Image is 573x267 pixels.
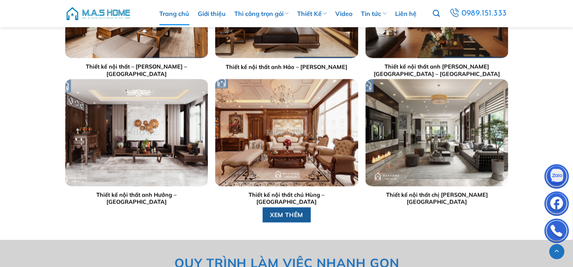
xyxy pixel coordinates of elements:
[198,2,226,25] a: Giới thiệu
[369,191,504,205] a: Thiết kế nội thất chị [PERSON_NAME][GEOGRAPHIC_DATA]
[545,166,568,189] img: Zalo
[545,193,568,216] img: Facebook
[433,5,440,22] a: Tìm kiếm
[69,63,204,77] a: Thiết kế nội thất – [PERSON_NAME] – [GEOGRAPHIC_DATA]
[69,191,204,205] a: Thiết kế nội thất anh Hưởng – [GEOGRAPHIC_DATA]
[262,207,311,222] a: XEM THÊM
[297,2,327,25] a: Thiết Kế
[270,209,303,219] span: XEM THÊM
[336,2,353,25] a: Video
[226,63,347,70] a: Thiết kế nội thất anh Hảo – [PERSON_NAME]
[395,2,416,25] a: Liên hệ
[462,7,507,20] span: 0989.151.333
[219,191,354,205] a: Thiết kế nội thất chú Hùng – [GEOGRAPHIC_DATA]
[549,244,564,259] a: Lên đầu trang
[369,63,504,77] a: Thiết kế nội thất anh [PERSON_NAME][GEOGRAPHIC_DATA] – [GEOGRAPHIC_DATA]
[159,2,189,25] a: Trang chủ
[545,220,568,244] img: Phone
[215,79,358,186] img: Trang chủ 120
[448,7,508,21] a: 0989.151.333
[65,79,207,186] img: Trang chủ 119
[65,2,131,25] img: M.A.S HOME – Tổng Thầu Thiết Kế Và Xây Nhà Trọn Gói
[234,2,289,25] a: Thi công trọn gói
[366,79,508,186] img: Trang chủ 121
[361,2,387,25] a: Tin tức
